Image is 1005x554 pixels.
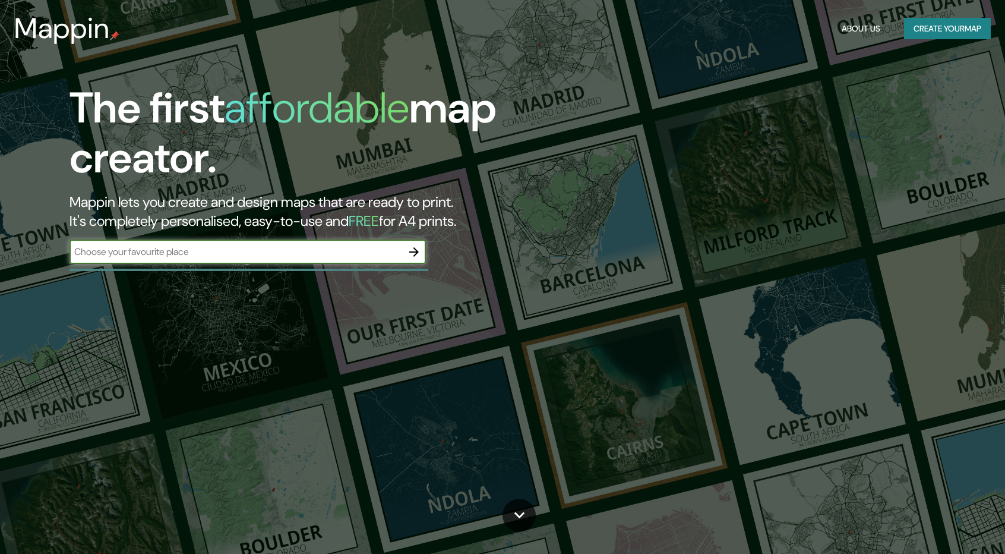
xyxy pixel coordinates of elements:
h1: affordable [225,80,409,136]
h3: Mappin [14,12,110,45]
button: Create yourmap [904,18,991,40]
img: mappin-pin [110,31,119,40]
button: About Us [837,18,885,40]
h5: FREE [349,212,379,230]
h2: Mappin lets you create and design maps that are ready to print. It's completely personalised, eas... [69,193,572,231]
input: Choose your favourite place [69,245,402,259]
h1: The first map creator. [69,83,572,193]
